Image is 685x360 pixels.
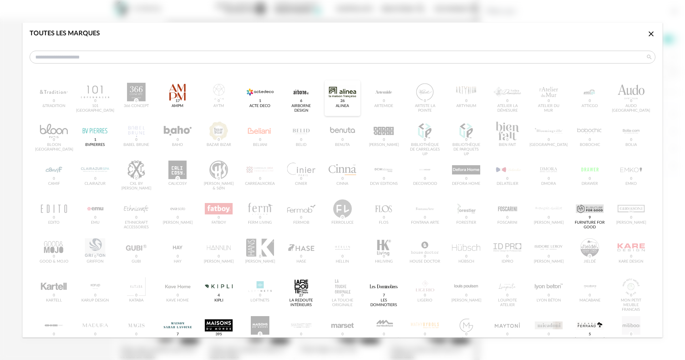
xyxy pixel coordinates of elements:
[647,31,655,37] span: Close icon
[172,104,183,108] div: AMPM
[286,298,317,308] div: La Redoute intérieurs
[381,293,386,298] span: 7
[93,137,97,143] span: 1
[286,104,317,113] div: Airborne Design
[22,22,663,338] div: dialog
[336,104,349,108] div: Alinea
[588,215,592,220] span: 9
[588,331,592,337] span: 5
[30,30,100,38] div: Toutes les marques
[258,98,262,104] span: 1
[174,98,181,104] span: 17
[249,104,270,108] div: Acte DECO
[575,337,605,342] div: [PERSON_NAME]
[214,331,223,337] span: 395
[298,293,305,298] span: 27
[217,293,221,298] span: 4
[175,331,180,337] span: 7
[574,220,605,230] div: Furniture for Good
[339,98,346,104] span: 26
[299,98,304,104] span: 6
[162,337,193,346] div: Maison [PERSON_NAME]
[85,143,105,147] div: BVpierres
[214,298,223,303] div: Kipli
[368,298,399,308] div: Les Dominotiers
[203,337,234,346] div: Maisons du Monde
